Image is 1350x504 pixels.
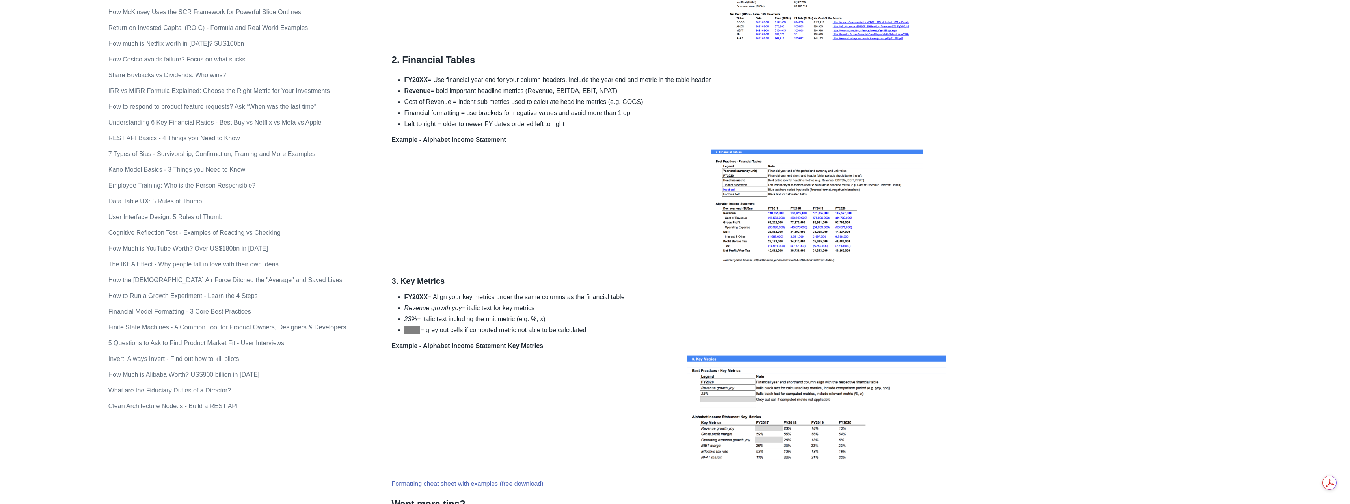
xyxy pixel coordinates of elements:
li: Left to right = older to newer FY dates ordered left to right [404,119,1242,129]
li: = bold important headline metrics (Revenue, EBITDA, EBIT, NPAT) [404,86,1242,96]
h2: 2. Financial Tables [392,54,1242,69]
a: Finite State Machines - A Common Tool for Product Owners, Designers & Developers [108,324,346,331]
strong: Revenue [404,87,431,94]
a: How the [DEMOGRAPHIC_DATA] Air Force Ditched the "Average" and Saved Lives [108,277,343,283]
a: What are the Fiduciary Duties of a Director? [108,387,231,394]
em: 23% [404,316,417,322]
li: = grey out cells if computed metric not able to be calculated [404,325,1242,335]
span: Grey [404,326,421,334]
a: How Costco avoids failure? Focus on what sucks [108,56,246,63]
a: User Interface Design: 5 Rules of Thumb [108,214,223,220]
a: Employee Training: Who is the Person Responsible? [108,182,256,189]
strong: FY20XX [404,76,428,83]
a: Kano Model Basics - 3 Things you Need to Know [108,166,245,173]
strong: Example - Alphabet Income Statement [392,136,506,143]
a: How to respond to product feature requests? Ask “When was the last time” [108,103,316,110]
li: = Use financial year end for your column headers, include the year end and metric in the table he... [404,75,1242,85]
strong: Example - Alphabet Income Statement Key Metrics [392,342,543,349]
a: Data Table UX: 5 Rules of Thumb [108,198,202,205]
a: How Much is YouTube Worth? Over US$180bn in [DATE] [108,245,268,252]
a: How McKinsey Uses the SCR Framework for Powerful Slide Outlines [108,9,301,15]
a: Formatting cheat sheet with examples (free download) [392,480,544,487]
em: Revenue growth yoy [404,305,462,311]
a: REST API Basics - 4 Things you Need to Know [108,135,240,141]
a: 5 Questions to Ask to Find Product Market Fit - User Interviews [108,340,284,346]
a: Clean Architecture Node.js - Build a REST API [108,403,238,409]
a: The IKEA Effect - Why people fall in love with their own ideas [108,261,279,268]
a: Financial Model Formatting - 3 Core Best Practices [108,308,251,315]
a: Invert, Always Invert - Find out how to kill pilots [108,355,239,362]
a: Cognitive Reflection Test - Examples of Reacting vs Checking [108,229,281,236]
a: IRR vs MIRR Formula Explained: Choose the Right Metric for Your Investments [108,87,330,94]
li: = Align your key metrics under the same columns as the financial table [404,292,1242,302]
li: Cost of Revenue = indent sub metrics used to calculate headline metrics (e.g. COGS) [404,97,1242,107]
li: = italic text for key metrics [404,303,1242,313]
a: Understanding 6 Key Financial Ratios - Best Buy vs Netflix vs Meta vs Apple [108,119,322,126]
a: How much is Netflix worth in [DATE]? $US100bn [108,40,244,47]
a: Return on Invested Capital (ROIC) - Formula and Real World Examples [108,24,308,31]
img: METRIC [685,351,949,473]
a: 7 Types of Bias - Survivorship, Confirmation, Framing and More Examples [108,151,315,157]
strong: FY20XX [404,294,428,300]
h3: 3. Key Metrics [392,276,1242,286]
a: How Much is Alibaba Worth? US$900 billion in [DATE] [108,371,260,378]
li: = italic text including the unit metric (e.g. %, x) [404,314,1242,324]
a: How to Run a Growth Experiment - Learn the 4 Steps [108,292,258,299]
li: Financial formatting = use brackets for negative values and avoid more than 1 dp [404,108,1242,118]
img: TABLE [709,145,925,267]
a: Share Buybacks vs Dividends: Who wins? [108,72,226,78]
